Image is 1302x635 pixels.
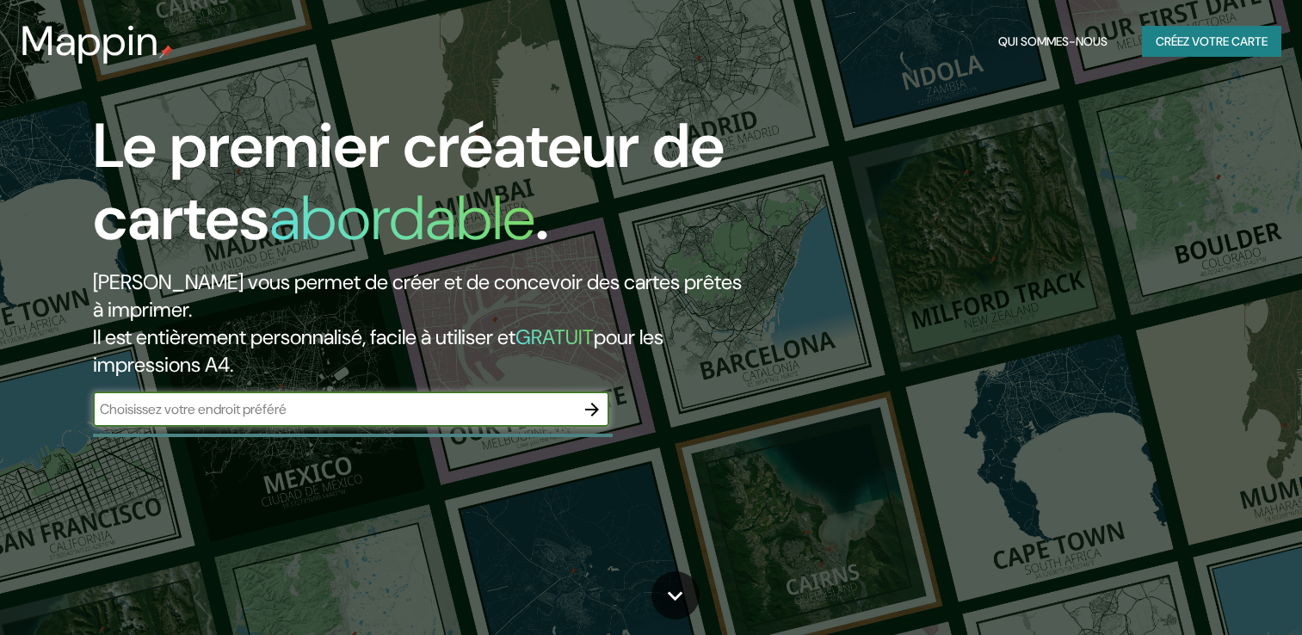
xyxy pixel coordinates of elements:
font: Qui sommes-nous [998,31,1108,52]
h1: abordable [269,178,535,258]
input: Choisissez votre endroit préféré [93,399,575,419]
img: mappin-pin [159,45,173,59]
h2: [PERSON_NAME] vous permet de créer et de concevoir des cartes prêtes à imprimer. Il est entièreme... [93,268,744,379]
font: Créez votre carte [1156,31,1268,52]
h1: Le premier créateur de cartes . [93,110,744,268]
button: Qui sommes-nous [991,26,1114,58]
button: Créez votre carte [1142,26,1281,58]
h5: GRATUIT [515,324,594,350]
h3: Mappin [21,17,159,65]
